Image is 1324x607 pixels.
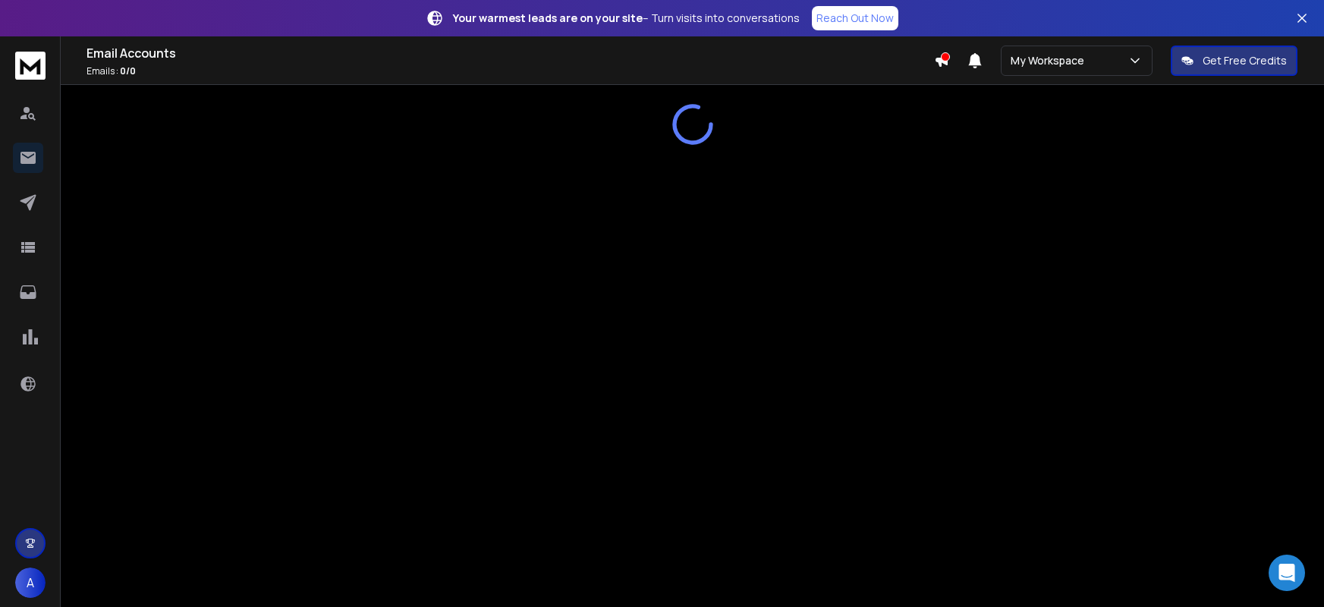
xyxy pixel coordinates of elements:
p: Get Free Credits [1203,53,1287,68]
p: – Turn visits into conversations [453,11,800,26]
button: A [15,568,46,598]
strong: Your warmest leads are on your site [453,11,643,25]
p: My Workspace [1011,53,1090,68]
button: Get Free Credits [1171,46,1297,76]
a: Reach Out Now [812,6,898,30]
span: 0 / 0 [120,64,136,77]
p: Emails : [86,65,934,77]
p: Reach Out Now [816,11,894,26]
h1: Email Accounts [86,44,934,62]
div: Open Intercom Messenger [1269,555,1305,591]
img: logo [15,52,46,80]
